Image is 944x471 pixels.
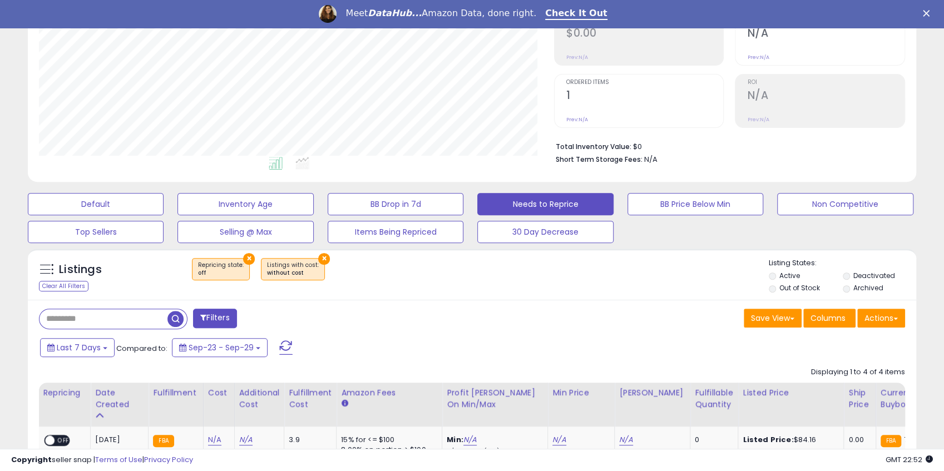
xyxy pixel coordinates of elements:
[769,258,916,269] p: Listing States:
[923,10,934,17] div: Close
[319,5,337,23] img: Profile image for Georgie
[172,338,268,357] button: Sep-23 - Sep-29
[644,154,658,165] span: N/A
[239,434,253,445] a: N/A
[243,253,255,265] button: ×
[545,8,607,20] a: Check It Out
[177,193,313,215] button: Inventory Age
[239,387,280,410] div: Additional Cost
[881,435,901,447] small: FBA
[95,454,142,465] a: Terms of Use
[95,435,140,445] div: [DATE]
[328,221,463,243] button: Items Being Repriced
[289,435,328,445] div: 3.9
[848,387,871,410] div: Ship Price
[743,434,793,445] b: Listed Price:
[811,367,905,378] div: Displaying 1 to 4 of 4 items
[345,8,536,19] div: Meet Amazon Data, done right.
[208,434,221,445] a: N/A
[747,54,769,61] small: Prev: N/A
[43,387,86,399] div: Repricing
[627,193,763,215] button: BB Price Below Min
[198,269,244,277] div: off
[267,269,319,277] div: without cost
[904,434,924,445] span: 74.95
[803,309,856,328] button: Columns
[619,434,632,445] a: N/A
[368,8,422,18] i: DataHub...
[556,142,631,151] b: Total Inventory Value:
[442,383,548,427] th: The percentage added to the cost of goods (COGS) that forms the calculator for Min & Max prices.
[57,342,101,353] span: Last 7 Days
[566,89,724,104] h2: 1
[886,454,933,465] span: 2025-10-7 22:52 GMT
[556,155,642,164] b: Short Term Storage Fees:
[779,283,820,292] label: Out of Stock
[477,221,613,243] button: 30 Day Decrease
[477,193,613,215] button: Needs to Reprice
[857,309,905,328] button: Actions
[853,283,883,292] label: Archived
[341,435,433,445] div: 15% for <= $100
[318,253,330,265] button: ×
[177,221,313,243] button: Selling @ Max
[744,309,802,328] button: Save View
[777,193,913,215] button: Non Competitive
[11,454,52,465] strong: Copyright
[39,281,88,291] div: Clear All Filters
[853,271,895,280] label: Deactivated
[848,435,867,445] div: 0.00
[881,387,938,410] div: Current Buybox Price
[566,27,724,42] h2: $0.00
[193,309,236,328] button: Filters
[779,271,800,280] label: Active
[463,434,477,445] a: N/A
[11,455,193,465] div: seller snap | |
[289,387,332,410] div: Fulfillment Cost
[743,387,839,399] div: Listed Price
[747,80,905,86] span: ROI
[198,261,244,277] span: Repricing state :
[267,261,319,277] span: Listings with cost :
[566,80,724,86] span: Ordered Items
[95,387,144,410] div: Date Created
[28,221,164,243] button: Top Sellers
[144,454,193,465] a: Privacy Policy
[747,89,905,104] h2: N/A
[116,343,167,354] span: Compared to:
[28,193,164,215] button: Default
[747,116,769,123] small: Prev: N/A
[743,435,835,445] div: $84.16
[810,313,846,324] span: Columns
[328,193,463,215] button: BB Drop in 7d
[619,387,685,399] div: [PERSON_NAME]
[55,436,72,445] span: OFF
[59,262,102,277] h5: Listings
[153,387,198,399] div: Fulfillment
[40,338,115,357] button: Last 7 Days
[341,399,348,409] small: Amazon Fees.
[153,435,174,447] small: FBA
[189,342,254,353] span: Sep-23 - Sep-29
[566,54,588,61] small: Prev: N/A
[695,387,733,410] div: Fulfillable Quantity
[552,434,566,445] a: N/A
[695,435,729,445] div: 0
[556,139,897,152] li: $0
[552,387,610,399] div: Min Price
[447,387,543,410] div: Profit [PERSON_NAME] on Min/Max
[447,434,463,445] b: Min:
[341,387,437,399] div: Amazon Fees
[747,27,905,42] h2: N/A
[566,116,588,123] small: Prev: N/A
[208,387,230,399] div: Cost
